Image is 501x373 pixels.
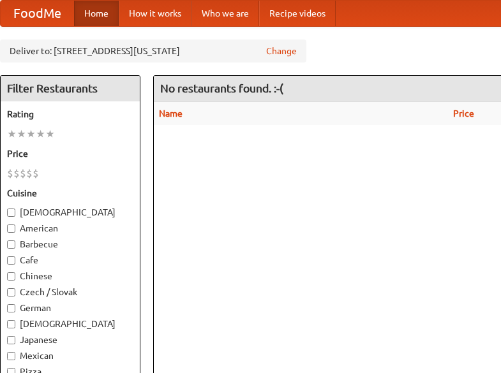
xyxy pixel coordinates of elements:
[7,349,133,362] label: Mexican
[7,222,133,235] label: American
[191,1,259,26] a: Who we are
[7,336,15,344] input: Japanese
[7,166,13,180] li: $
[7,272,15,281] input: Chinese
[453,108,474,119] a: Price
[7,127,17,141] li: ★
[7,208,15,217] input: [DEMOGRAPHIC_DATA]
[1,76,140,101] h4: Filter Restaurants
[7,240,15,249] input: Barbecue
[36,127,45,141] li: ★
[7,333,133,346] label: Japanese
[45,127,55,141] li: ★
[7,238,133,251] label: Barbecue
[7,288,15,296] input: Czech / Slovak
[160,82,283,94] ng-pluralize: No restaurants found. :-(
[7,320,15,328] input: [DEMOGRAPHIC_DATA]
[7,256,15,265] input: Cafe
[7,352,15,360] input: Mexican
[74,1,119,26] a: Home
[7,206,133,219] label: [DEMOGRAPHIC_DATA]
[7,187,133,200] h5: Cuisine
[7,224,15,233] input: American
[26,166,33,180] li: $
[13,166,20,180] li: $
[7,147,133,160] h5: Price
[26,127,36,141] li: ★
[7,108,133,121] h5: Rating
[159,108,183,119] a: Name
[1,1,74,26] a: FoodMe
[266,45,297,57] a: Change
[7,254,133,267] label: Cafe
[33,166,39,180] li: $
[259,1,336,26] a: Recipe videos
[7,302,133,314] label: German
[20,166,26,180] li: $
[7,286,133,298] label: Czech / Slovak
[7,270,133,282] label: Chinese
[119,1,191,26] a: How it works
[7,304,15,312] input: German
[7,318,133,330] label: [DEMOGRAPHIC_DATA]
[17,127,26,141] li: ★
